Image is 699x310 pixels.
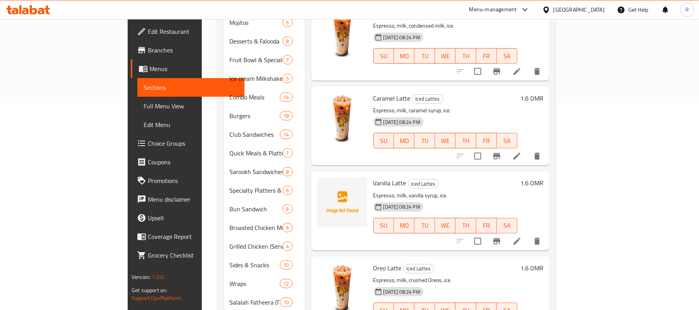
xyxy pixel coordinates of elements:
[144,120,238,129] span: Edit Menu
[373,48,394,64] button: SU
[148,232,238,241] span: Coverage Report
[418,220,432,231] span: TU
[435,218,456,233] button: WE
[280,260,292,270] div: items
[373,177,406,189] span: Vanilla Latte
[520,93,543,104] h6: 1.6 OMR
[131,209,245,227] a: Upsell
[137,115,245,134] a: Edit Menu
[224,13,305,32] div: Mojitos6
[487,147,506,165] button: Branch-specific-item
[317,178,367,227] img: Vanilla Latte
[131,153,245,171] a: Coupons
[500,51,514,62] span: SA
[373,218,394,233] button: SU
[224,106,305,125] div: Burgers18
[487,62,506,81] button: Branch-specific-item
[283,56,292,64] span: 7
[131,171,245,190] a: Promotions
[470,233,486,249] span: Select to update
[528,147,546,165] button: delete
[373,262,402,274] span: Oreo Latte
[144,83,238,92] span: Sections
[317,8,367,57] img: Spanish Latte
[479,51,494,62] span: FR
[373,275,517,285] p: Espresso, milk, crushed Oreos, ice.
[224,256,305,274] div: Sides & Snacks10
[230,18,283,27] span: Mojitos
[137,78,245,97] a: Sections
[413,94,443,103] span: Iced Lattes
[394,48,415,64] button: MO
[230,260,280,270] span: Sides & Snacks
[280,112,292,120] span: 18
[397,220,411,231] span: MO
[224,162,305,181] div: Sarookh Sandwiches8
[144,101,238,111] span: Full Menu View
[230,186,283,195] span: Specialty Platters & Rolls
[230,37,283,46] span: Desserts & Falooda
[283,242,292,251] div: items
[497,48,517,64] button: SA
[435,133,456,148] button: WE
[438,51,453,62] span: WE
[283,19,292,26] span: 6
[528,232,546,251] button: delete
[456,133,476,148] button: TH
[149,64,238,73] span: Menus
[479,220,494,231] span: FR
[456,218,476,233] button: TH
[283,150,292,157] span: 7
[230,204,283,214] span: Bun Sandwich
[230,55,283,64] span: Fruit Bowl & Special Blend
[476,133,497,148] button: FR
[131,41,245,59] a: Branches
[283,204,292,214] div: items
[397,135,411,146] span: MO
[224,32,305,51] div: Desserts & Falooda8
[512,67,522,76] a: Edit menu item
[280,299,292,306] span: 10
[438,135,453,146] span: WE
[435,48,456,64] button: WE
[283,224,292,232] span: 6
[380,118,423,126] span: [DATE] 08:24 PM
[148,213,238,223] span: Upsell
[317,93,367,143] img: Caramel Latte
[373,191,517,200] p: Espresso, milk, vanilla syrup, ice.
[412,94,443,104] div: Iced Lattes
[415,48,435,64] button: TU
[283,38,292,45] span: 8
[132,285,167,295] span: Get support on:
[377,220,391,231] span: SU
[438,220,453,231] span: WE
[459,135,473,146] span: TH
[230,279,280,288] div: Wraps
[497,133,517,148] button: SA
[283,168,292,176] span: 8
[394,218,415,233] button: MO
[137,97,245,115] a: Full Menu View
[373,21,517,31] p: Espresso, milk, condensed milk, ice.
[224,51,305,69] div: Fruit Bowl & Special Blend7
[685,5,689,14] span: R
[470,148,486,164] span: Select to update
[230,223,283,232] span: Broasted Chicken Meals
[280,131,292,138] span: 14
[283,148,292,158] div: items
[373,106,517,115] p: Espresso, milk, caramel syrup, ice.
[520,263,543,273] h6: 1.6 OMR
[148,139,238,148] span: Choice Groups
[476,48,497,64] button: FR
[408,179,439,188] span: Iced Lattes
[373,92,411,104] span: Caramel Latte
[497,218,517,233] button: SA
[230,111,280,120] span: Burgers
[230,242,283,251] span: Grilled Chicken (Served as Platters or Meals)
[377,51,391,62] span: SU
[224,88,305,106] div: Combo Meals14
[132,272,151,282] span: Version:
[148,195,238,204] span: Menu disclaimer
[131,190,245,209] a: Menu disclaimer
[280,94,292,101] span: 14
